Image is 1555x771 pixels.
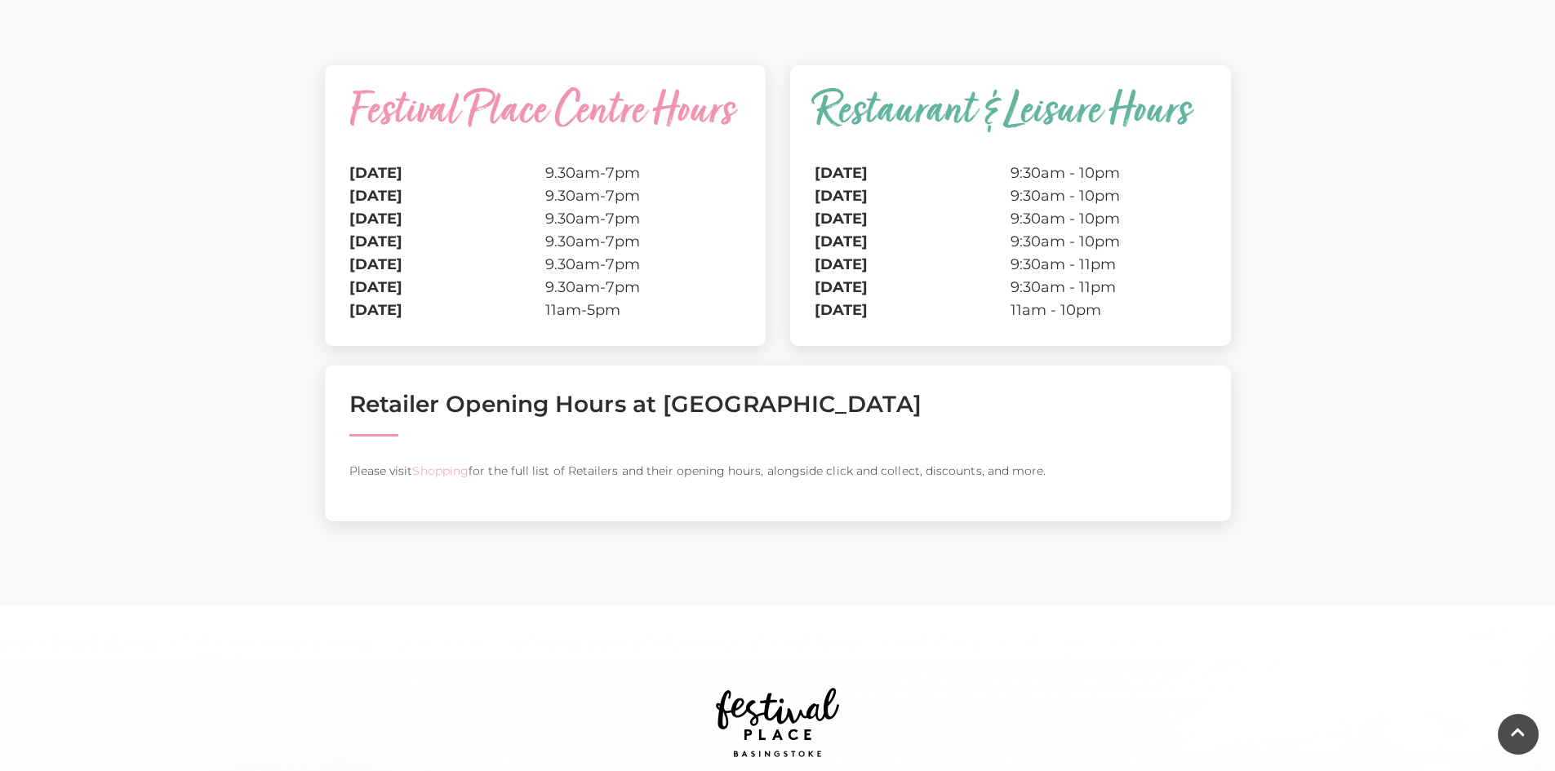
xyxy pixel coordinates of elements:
p: Please visit for the full list of Retailers and their opening hours, alongside click and collect,... [349,461,1206,481]
th: [DATE] [815,230,1011,253]
td: 9:30am - 11pm [1011,253,1206,276]
td: 9.30am-7pm [545,253,741,276]
td: 9:30am - 10pm [1011,207,1206,230]
caption: Restaurant & Leisure Hours [815,90,1206,162]
td: 9.30am-7pm [545,276,741,299]
th: [DATE] [349,253,545,276]
th: [DATE] [815,299,1011,321]
th: [DATE] [815,184,1011,207]
th: [DATE] [815,253,1011,276]
td: 11am - 10pm [1011,299,1206,321]
h2: Retailer Opening Hours at [GEOGRAPHIC_DATA] [349,390,1206,418]
th: [DATE] [815,276,1011,299]
td: 9.30am-7pm [545,230,741,253]
th: [DATE] [349,162,545,184]
td: 11am-5pm [545,299,741,321]
td: 9:30am - 10pm [1011,162,1206,184]
th: [DATE] [815,162,1011,184]
caption: Festival Place Centre Hours [349,90,741,162]
td: 9.30am-7pm [545,207,741,230]
th: [DATE] [815,207,1011,230]
td: 9:30am - 10pm [1011,230,1206,253]
th: [DATE] [349,230,545,253]
td: 9.30am-7pm [545,162,741,184]
td: 9:30am - 10pm [1011,184,1206,207]
td: 9.30am-7pm [545,184,741,207]
th: [DATE] [349,276,545,299]
th: [DATE] [349,299,545,321]
th: [DATE] [349,207,545,230]
a: Shopping [412,463,469,478]
td: 9:30am - 11pm [1011,276,1206,299]
th: [DATE] [349,184,545,207]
